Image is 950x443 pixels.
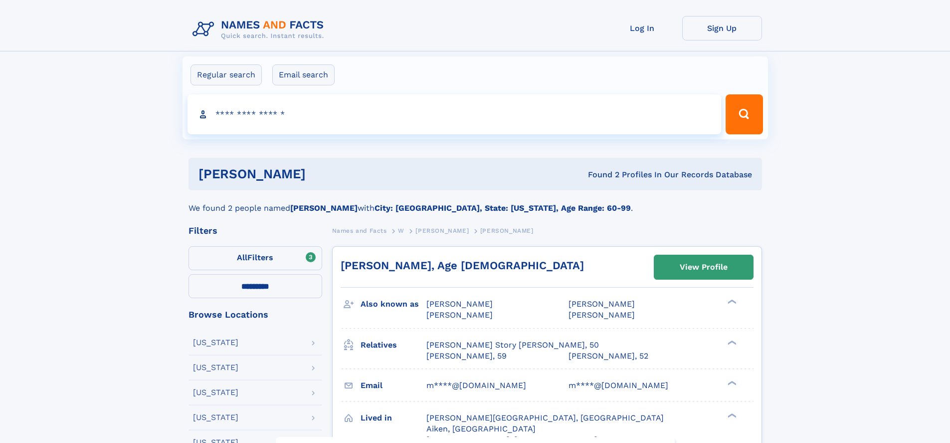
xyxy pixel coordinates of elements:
button: Search Button [726,94,762,134]
a: View Profile [654,255,753,279]
a: Log In [602,16,682,40]
a: [PERSON_NAME], 59 [426,351,507,362]
span: [PERSON_NAME] [569,310,635,320]
h3: Email [361,377,426,394]
label: Regular search [190,64,262,85]
img: Logo Names and Facts [189,16,332,43]
div: [US_STATE] [193,414,238,422]
div: ❯ [725,412,737,419]
a: W [398,224,404,237]
div: We found 2 people named with . [189,190,762,214]
span: All [237,253,247,262]
div: Browse Locations [189,310,322,319]
span: [PERSON_NAME] [426,310,493,320]
span: [PERSON_NAME] [415,227,469,234]
span: [PERSON_NAME] [569,299,635,309]
div: [US_STATE] [193,364,238,372]
div: [US_STATE] [193,339,238,347]
label: Filters [189,246,322,270]
b: [PERSON_NAME] [290,203,358,213]
a: [PERSON_NAME], 52 [569,351,648,362]
a: Names and Facts [332,224,387,237]
span: [PERSON_NAME] [480,227,534,234]
input: search input [188,94,722,134]
div: [US_STATE] [193,389,238,397]
h3: Lived in [361,410,426,427]
h3: Relatives [361,337,426,354]
a: [PERSON_NAME] [415,224,469,237]
div: View Profile [680,256,728,279]
b: City: [GEOGRAPHIC_DATA], State: [US_STATE], Age Range: 60-99 [375,203,631,213]
div: ❯ [725,339,737,346]
div: Filters [189,226,322,235]
span: [PERSON_NAME][GEOGRAPHIC_DATA], [GEOGRAPHIC_DATA] [426,413,664,423]
span: W [398,227,404,234]
span: Aiken, [GEOGRAPHIC_DATA] [426,424,536,434]
div: Found 2 Profiles In Our Records Database [447,169,752,180]
div: ❯ [725,299,737,305]
label: Email search [272,64,335,85]
h3: Also known as [361,296,426,313]
div: ❯ [725,380,737,386]
span: [PERSON_NAME] [426,299,493,309]
a: [PERSON_NAME], Age [DEMOGRAPHIC_DATA] [341,259,584,272]
a: [PERSON_NAME] Story [PERSON_NAME], 50 [426,340,599,351]
h1: [PERSON_NAME] [198,168,447,180]
a: Sign Up [682,16,762,40]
